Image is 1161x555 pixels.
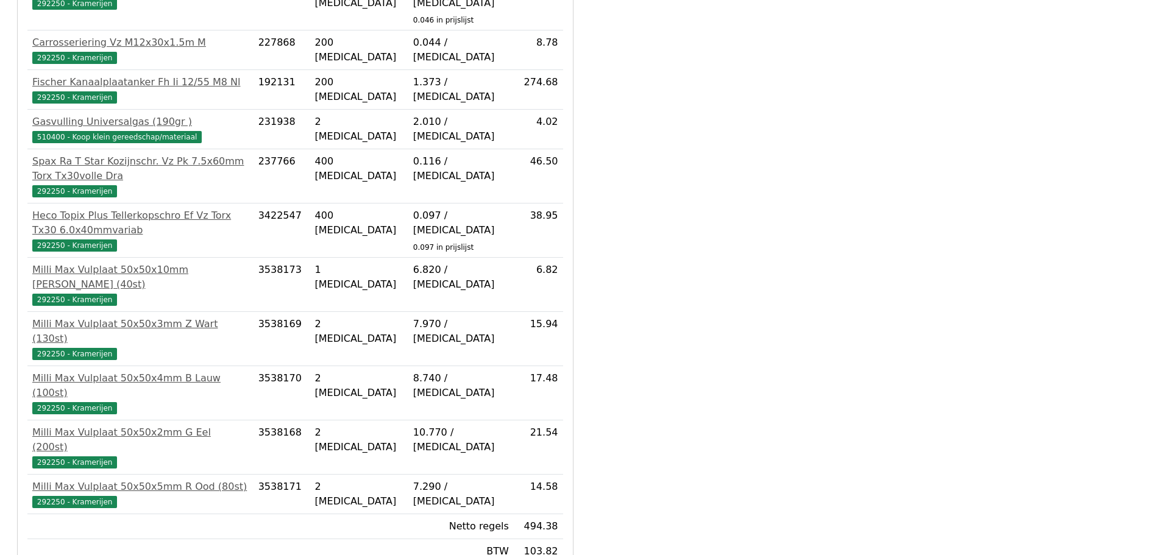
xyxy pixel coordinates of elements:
span: 292250 - Kramerijen [32,185,117,197]
td: 21.54 [514,420,563,475]
a: Spax Ra T Star Kozijnschr. Vz Pk 7.5x60mm Torx Tx30volle Dra292250 - Kramerijen [32,154,249,198]
div: Heco Topix Plus Tellerkopschro Ef Vz Torx Tx30 6.0x40mmvariab [32,208,249,238]
td: 14.58 [514,475,563,514]
div: 10.770 / [MEDICAL_DATA] [413,425,509,454]
div: 200 [MEDICAL_DATA] [315,75,403,104]
div: 0.044 / [MEDICAL_DATA] [413,35,509,65]
div: 0.097 / [MEDICAL_DATA] [413,208,509,238]
td: 192131 [254,70,310,110]
div: 2 [MEDICAL_DATA] [315,371,403,400]
div: 400 [MEDICAL_DATA] [315,208,403,238]
td: 231938 [254,110,310,149]
td: 8.78 [514,30,563,70]
a: Milli Max Vulplaat 50x50x3mm Z Wart (130st)292250 - Kramerijen [32,317,249,361]
div: 1.373 / [MEDICAL_DATA] [413,75,509,104]
td: 274.68 [514,70,563,110]
span: 510400 - Koop klein gereedschap/materiaal [32,131,202,143]
div: Milli Max Vulplaat 50x50x10mm [PERSON_NAME] (40st) [32,263,249,292]
span: 292250 - Kramerijen [32,402,117,414]
td: 46.50 [514,149,563,203]
a: Carrosseriering Vz M12x30x1.5m M292250 - Kramerijen [32,35,249,65]
div: 2 [MEDICAL_DATA] [315,479,403,509]
td: 494.38 [514,514,563,539]
a: Milli Max Vulplaat 50x50x2mm G Eel (200st)292250 - Kramerijen [32,425,249,469]
td: 3538169 [254,312,310,366]
div: Fischer Kanaalplaatanker Fh Ii 12/55 M8 Nl [32,75,249,90]
div: 2 [MEDICAL_DATA] [315,317,403,346]
a: Milli Max Vulplaat 50x50x4mm B Lauw (100st)292250 - Kramerijen [32,371,249,415]
div: 400 [MEDICAL_DATA] [315,154,403,183]
div: Spax Ra T Star Kozijnschr. Vz Pk 7.5x60mm Torx Tx30volle Dra [32,154,249,183]
span: 292250 - Kramerijen [32,91,117,104]
span: 292250 - Kramerijen [32,348,117,360]
div: Milli Max Vulplaat 50x50x2mm G Eel (200st) [32,425,249,454]
span: 292250 - Kramerijen [32,496,117,508]
div: 200 [MEDICAL_DATA] [315,35,403,65]
a: Fischer Kanaalplaatanker Fh Ii 12/55 M8 Nl292250 - Kramerijen [32,75,249,104]
td: 15.94 [514,312,563,366]
div: 2 [MEDICAL_DATA] [315,425,403,454]
td: 3422547 [254,203,310,258]
a: Heco Topix Plus Tellerkopschro Ef Vz Torx Tx30 6.0x40mmvariab292250 - Kramerijen [32,208,249,252]
div: 7.290 / [MEDICAL_DATA] [413,479,509,509]
td: 6.82 [514,258,563,312]
sub: 0.097 in prijslijst [413,243,474,252]
a: Gasvulling Universalgas (190gr )510400 - Koop klein gereedschap/materiaal [32,115,249,144]
td: 237766 [254,149,310,203]
td: 38.95 [514,203,563,258]
a: Milli Max Vulplaat 50x50x10mm [PERSON_NAME] (40st)292250 - Kramerijen [32,263,249,306]
td: 4.02 [514,110,563,149]
td: 3538171 [254,475,310,514]
td: 3538168 [254,420,310,475]
div: 1 [MEDICAL_DATA] [315,263,403,292]
div: Milli Max Vulplaat 50x50x3mm Z Wart (130st) [32,317,249,346]
td: Netto regels [408,514,514,539]
sub: 0.046 in prijslijst [413,16,474,24]
a: Milli Max Vulplaat 50x50x5mm R Ood (80st)292250 - Kramerijen [32,479,249,509]
div: 6.820 / [MEDICAL_DATA] [413,263,509,292]
div: 2 [MEDICAL_DATA] [315,115,403,144]
td: 17.48 [514,366,563,420]
span: 292250 - Kramerijen [32,239,117,252]
span: 292250 - Kramerijen [32,52,117,64]
span: 292250 - Kramerijen [32,456,117,468]
td: 227868 [254,30,310,70]
div: 2.010 / [MEDICAL_DATA] [413,115,509,144]
div: Gasvulling Universalgas (190gr ) [32,115,249,129]
div: Milli Max Vulplaat 50x50x4mm B Lauw (100st) [32,371,249,400]
span: 292250 - Kramerijen [32,294,117,306]
td: 3538170 [254,366,310,420]
div: Carrosseriering Vz M12x30x1.5m M [32,35,249,50]
div: 0.116 / [MEDICAL_DATA] [413,154,509,183]
div: 8.740 / [MEDICAL_DATA] [413,371,509,400]
div: 7.970 / [MEDICAL_DATA] [413,317,509,346]
td: 3538173 [254,258,310,312]
div: Milli Max Vulplaat 50x50x5mm R Ood (80st) [32,479,249,494]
